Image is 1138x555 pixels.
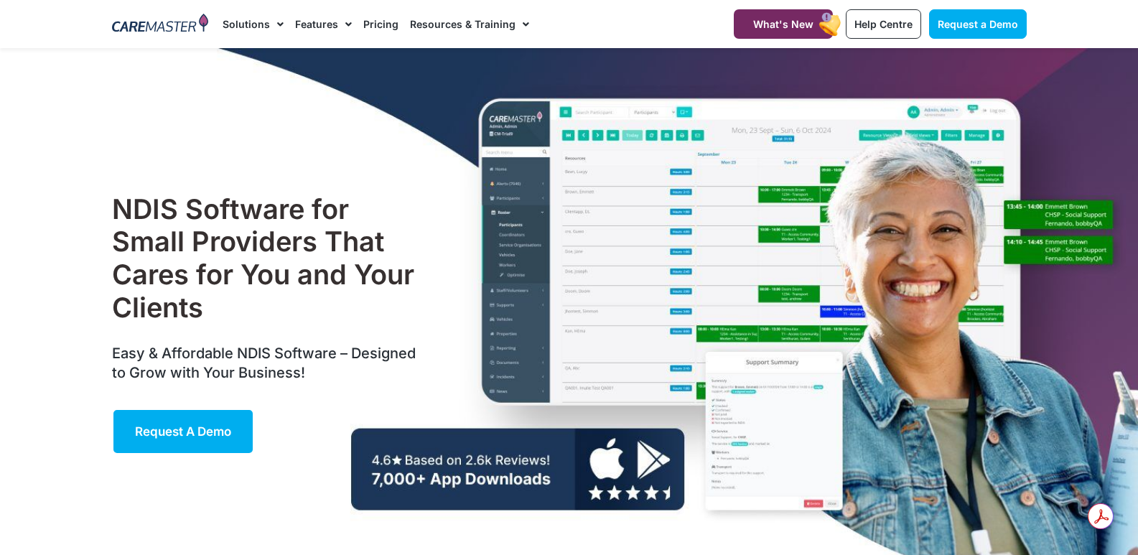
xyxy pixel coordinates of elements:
a: What's New [734,9,833,39]
span: What's New [753,18,813,30]
a: Request a Demo [112,409,254,454]
span: Request a Demo [938,18,1018,30]
a: Help Centre [846,9,921,39]
span: Request a Demo [135,424,231,439]
span: Help Centre [854,18,913,30]
a: Request a Demo [929,9,1027,39]
img: CareMaster Logo [112,14,209,35]
span: Easy & Affordable NDIS Software – Designed to Grow with Your Business! [112,345,416,381]
h1: NDIS Software for Small Providers That Cares for You and Your Clients [112,193,423,324]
